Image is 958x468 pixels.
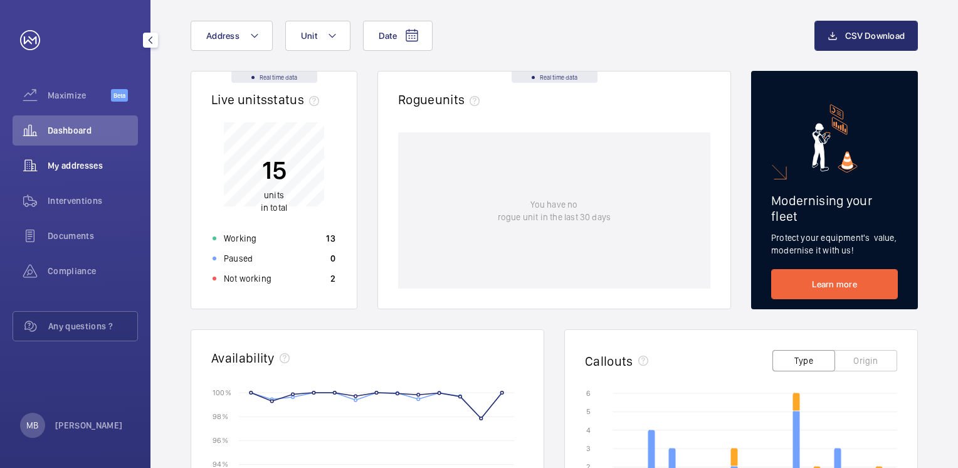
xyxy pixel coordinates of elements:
span: units [435,92,485,107]
button: Address [191,21,273,51]
text: 5 [586,407,591,416]
text: 98 % [213,412,228,421]
text: 3 [586,444,591,453]
span: Beta [111,89,128,102]
p: Protect your equipment's value, modernise it with us! [771,231,898,257]
p: Working [224,232,256,245]
h2: Live units [211,92,324,107]
span: Compliance [48,265,138,277]
button: CSV Download [814,21,918,51]
span: Documents [48,230,138,242]
text: 4 [586,426,591,435]
text: 6 [586,389,591,398]
button: Origin [834,350,897,371]
span: Interventions [48,194,138,207]
span: Address [206,31,239,41]
span: My addresses [48,159,138,172]
span: Any questions ? [48,320,137,332]
span: CSV Download [845,31,905,41]
button: Type [772,350,835,371]
button: Date [363,21,433,51]
a: Learn more [771,269,898,299]
span: status [267,92,324,107]
h2: Availability [211,350,275,366]
p: 2 [330,272,335,285]
p: Not working [224,272,271,285]
text: 96 % [213,436,228,445]
p: [PERSON_NAME] [55,419,123,432]
button: Unit [285,21,350,51]
p: You have no rogue unit in the last 30 days [498,198,611,223]
p: Paused [224,252,253,265]
p: 0 [330,252,335,265]
span: units [264,190,284,200]
h2: Modernising your fleet [771,193,898,224]
p: 15 [261,154,287,186]
p: 13 [326,232,335,245]
span: Date [379,31,397,41]
p: MB [26,419,38,432]
span: Unit [301,31,317,41]
span: Maximize [48,89,111,102]
h2: Rogue [398,92,485,107]
div: Real time data [512,72,597,83]
span: Dashboard [48,124,138,137]
p: in total [261,189,287,214]
img: marketing-card.svg [812,104,858,173]
h2: Callouts [585,353,633,369]
text: 100 % [213,388,231,396]
div: Real time data [231,72,317,83]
